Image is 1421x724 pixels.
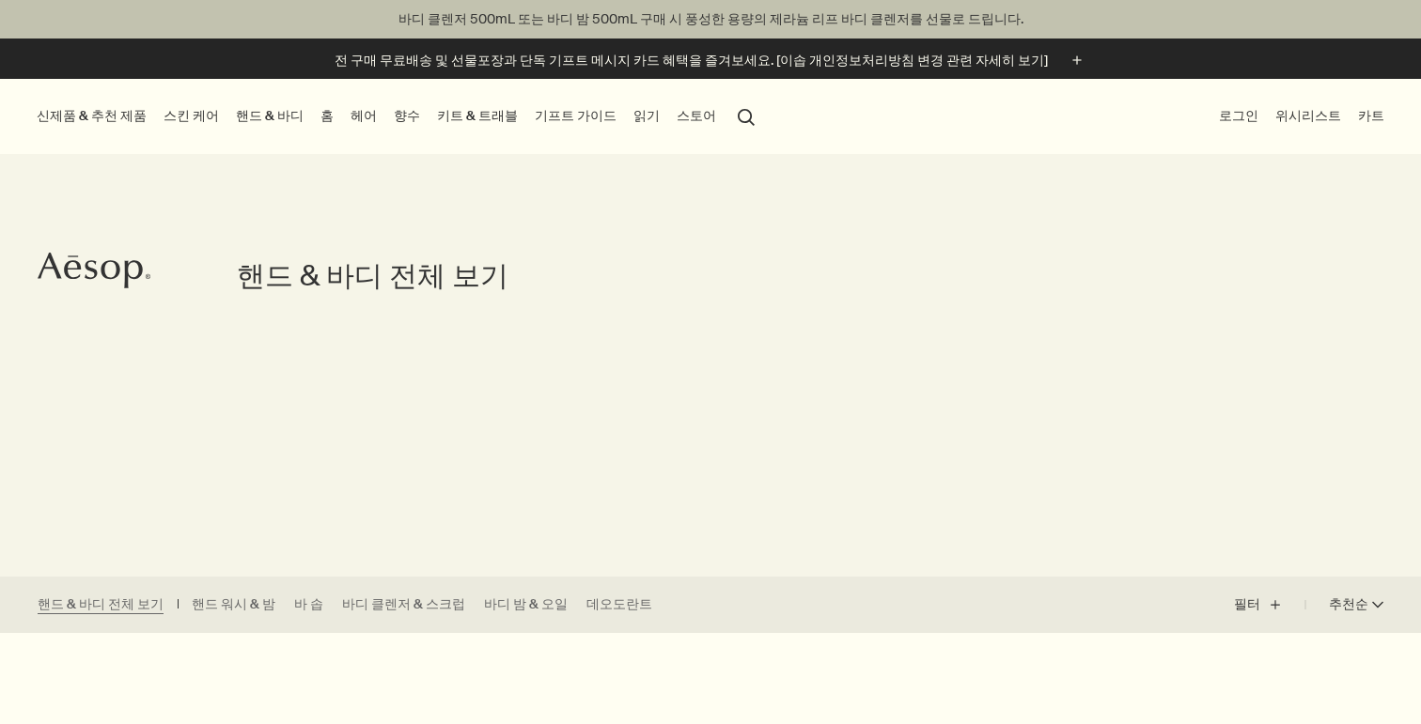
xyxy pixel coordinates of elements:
div: 신제품 [19,653,58,670]
button: 추천순 [1305,582,1383,627]
nav: primary [33,79,763,154]
button: 스토어 [673,103,720,129]
svg: Aesop [38,252,150,289]
a: 핸드 & 바디 전체 보기 [38,595,164,614]
p: 전 구매 무료배송 및 선물포장과 단독 기프트 메시지 카드 혜택을 즐겨보세요. [이솝 개인정보처리방침 변경 관련 자세히 보기] [335,51,1048,70]
button: 위시리스트에 담기 [1376,644,1410,678]
button: 로그인 [1215,103,1262,129]
a: 바디 밤 & 오일 [484,595,568,614]
a: 헤어 [347,103,381,129]
button: 신제품 & 추천 제품 [33,103,150,129]
div: 신제품 [968,653,1007,670]
a: 기프트 가이드 [531,103,620,129]
button: 위시리스트에 담기 [427,644,461,678]
button: 필터 [1234,582,1305,627]
h1: 핸드 & 바디 전체 보기 [237,257,508,295]
a: 바디 클렌저 & 스크럽 [342,595,465,614]
button: 위시리스트에 담기 [901,644,935,678]
a: 읽기 [630,103,664,129]
a: 데오도란트 [586,595,652,614]
a: 스킨 케어 [160,103,223,129]
a: 향수 [390,103,424,129]
a: 핸드 & 바디 [232,103,307,129]
a: Aesop [33,247,155,299]
nav: supplementary [1215,79,1388,154]
button: 카트 [1354,103,1388,129]
a: 핸드 워시 & 밤 [192,595,275,614]
a: 위시리스트 [1272,103,1345,129]
div: 추천 제품 [493,653,549,670]
p: 바디 클렌저 500mL 또는 바디 밤 500mL 구매 시 풍성한 용량의 제라늄 리프 바디 클렌저를 선물로 드립니다. [19,9,1402,29]
a: 홈 [317,103,337,129]
a: 바 솝 [294,595,323,614]
button: 전 구매 무료배송 및 선물포장과 단독 기프트 메시지 카드 혜택을 즐겨보세요. [이솝 개인정보처리방침 변경 관련 자세히 보기] [335,50,1087,71]
button: 검색창 열기 [729,98,763,133]
a: 키트 & 트래블 [433,103,522,129]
